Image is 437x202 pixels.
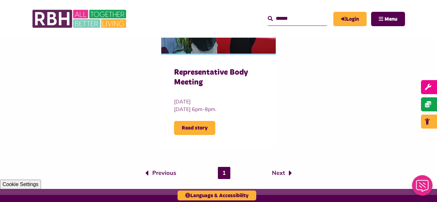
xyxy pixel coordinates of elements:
[333,12,367,26] a: MyRBH
[174,68,263,98] h3: Representative Body Meeting
[174,105,263,113] div: [DATE] 6pm-8pm.
[145,169,176,177] a: Previous page
[272,169,292,177] a: Next page
[385,17,397,22] span: Menu
[32,6,128,31] img: RBH
[408,173,437,202] iframe: Netcall Web Assistant for live chat
[174,121,215,135] span: Read story
[174,98,263,105] span: [DATE]
[178,191,256,200] button: Language & Accessibility
[218,167,230,179] a: 1
[371,12,405,26] button: Navigation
